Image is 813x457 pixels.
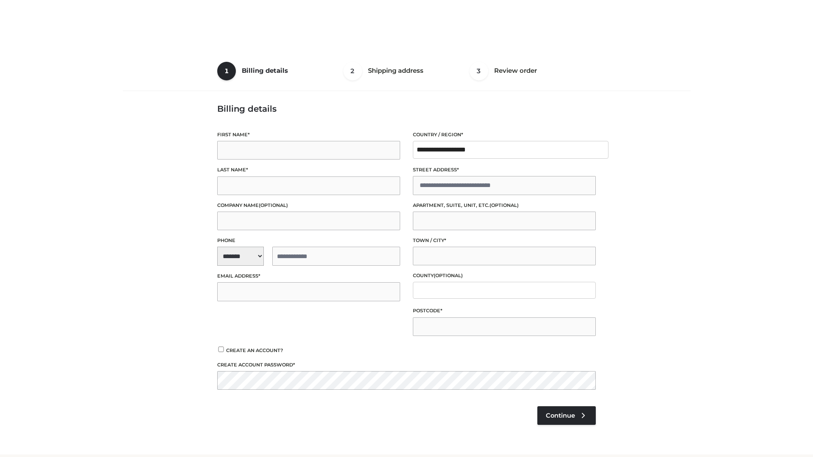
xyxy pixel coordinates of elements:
label: Last name [217,166,400,174]
label: Create account password [217,361,596,369]
span: Continue [546,412,575,419]
a: Continue [537,406,596,425]
span: (optional) [259,202,288,208]
span: Review order [494,66,537,74]
label: Email address [217,272,400,280]
span: (optional) [434,273,463,278]
span: (optional) [489,202,519,208]
span: 3 [470,62,488,80]
label: Postcode [413,307,596,315]
label: Country / Region [413,131,596,139]
label: Phone [217,237,400,245]
label: Company name [217,201,400,209]
label: Town / City [413,237,596,245]
input: Create an account? [217,347,225,352]
h3: Billing details [217,104,596,114]
label: First name [217,131,400,139]
span: Shipping address [368,66,423,74]
label: County [413,272,596,280]
span: 2 [343,62,362,80]
span: Billing details [242,66,288,74]
span: 1 [217,62,236,80]
label: Apartment, suite, unit, etc. [413,201,596,209]
span: Create an account? [226,347,283,353]
label: Street address [413,166,596,174]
